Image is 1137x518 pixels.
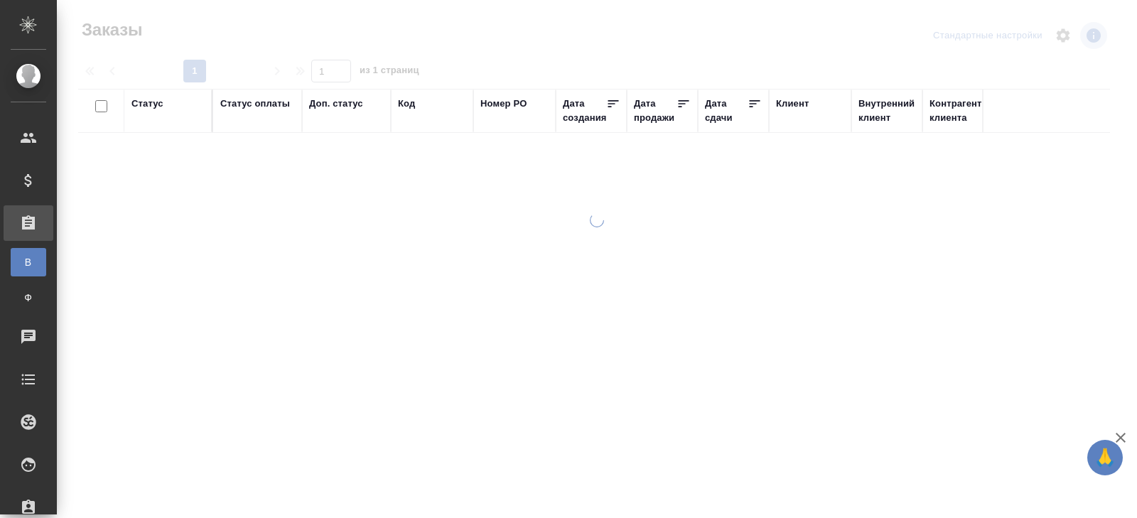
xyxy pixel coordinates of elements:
a: В [11,248,46,276]
span: Ф [18,291,39,305]
div: Дата создания [563,97,606,125]
span: 🙏 [1093,443,1117,473]
button: 🙏 [1087,440,1123,475]
div: Код [398,97,415,111]
a: Ф [11,284,46,312]
div: Внутренний клиент [858,97,915,125]
div: Дата продажи [634,97,677,125]
div: Доп. статус [309,97,363,111]
div: Дата сдачи [705,97,748,125]
span: В [18,255,39,269]
div: Номер PO [480,97,527,111]
div: Статус оплаты [220,97,290,111]
div: Контрагент клиента [929,97,998,125]
div: Статус [131,97,163,111]
div: Клиент [776,97,809,111]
